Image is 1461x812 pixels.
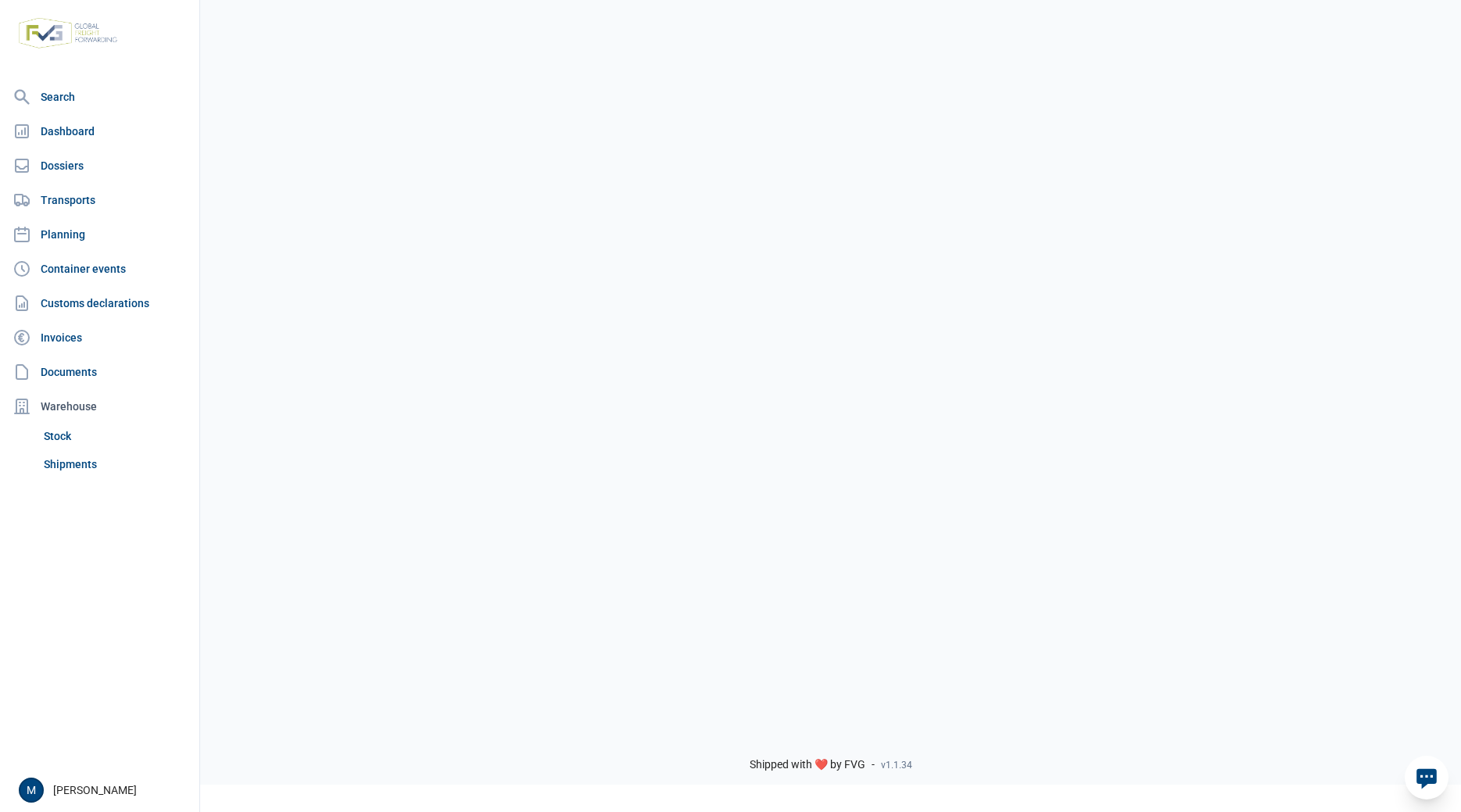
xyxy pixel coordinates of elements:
[6,253,193,284] a: Container events
[881,759,912,771] span: v1.1.34
[13,12,124,55] img: FVG - Global freight forwarding
[6,219,193,250] a: Planning
[6,150,193,181] a: Dossiers
[6,322,193,353] a: Invoices
[38,450,193,478] a: Shipments
[6,391,193,422] div: Warehouse
[19,778,44,803] button: M
[750,758,865,772] span: Shipped with ❤️ by FVG
[6,184,193,216] a: Transports
[6,356,193,388] a: Documents
[872,758,875,772] span: -
[6,288,193,319] a: Customs declarations
[38,422,193,450] a: Stock
[6,116,193,147] a: Dashboard
[6,81,193,113] a: Search
[19,778,190,803] div: [PERSON_NAME]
